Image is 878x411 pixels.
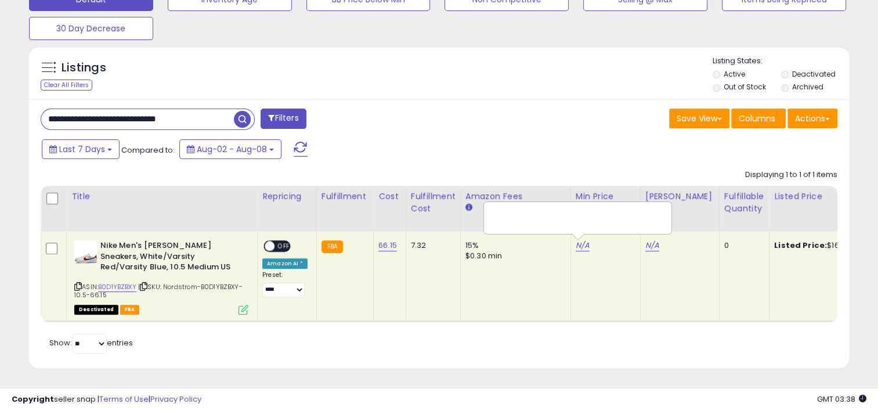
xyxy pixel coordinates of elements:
[59,143,105,155] span: Last 7 Days
[669,109,729,128] button: Save View
[42,139,120,159] button: Last 7 Days
[724,240,760,251] div: 0
[774,240,827,251] b: Listed Price:
[774,190,875,203] div: Listed Price
[411,190,456,215] div: Fulfillment Cost
[576,240,590,251] a: N/A
[713,56,849,67] p: Listing States:
[576,190,635,203] div: Min Price
[739,113,775,124] span: Columns
[12,394,54,405] strong: Copyright
[49,337,133,348] span: Show: entries
[817,394,866,405] span: 2025-08-16 03:38 GMT
[99,394,149,405] a: Terms of Use
[74,282,243,300] span: | SKU: Nordstrom-B0D1YBZBXY-10.5-66.15
[262,271,308,297] div: Preset:
[12,394,201,405] div: seller snap | |
[465,203,472,213] small: Amazon Fees.
[321,240,343,253] small: FBA
[29,17,153,40] button: 30 Day Decrease
[465,251,562,261] div: $0.30 min
[74,305,118,315] span: All listings that are unavailable for purchase on Amazon for any reason other than out-of-stock
[41,80,92,91] div: Clear All Filters
[724,190,764,215] div: Fulfillable Quantity
[787,109,837,128] button: Actions
[645,240,659,251] a: N/A
[98,282,136,292] a: B0D1YBZBXY
[71,190,252,203] div: Title
[378,190,401,203] div: Cost
[792,82,823,92] label: Archived
[100,240,241,276] b: Nike Men's [PERSON_NAME] Sneakers, White/Varsity Red/Varsity Blue, 10.5 Medium US
[262,258,308,269] div: Amazon AI *
[378,240,397,251] a: 66.15
[724,69,745,79] label: Active
[62,60,106,76] h5: Listings
[731,109,786,128] button: Columns
[411,240,451,251] div: 7.32
[262,190,312,203] div: Repricing
[150,394,201,405] a: Privacy Policy
[120,305,140,315] span: FBA
[465,240,562,251] div: 15%
[792,69,836,79] label: Deactivated
[74,240,97,264] img: 31MbDZRx9rL._SL40_.jpg
[465,190,566,203] div: Amazon Fees
[774,240,870,251] div: $165.00
[179,139,281,159] button: Aug-02 - Aug-08
[745,170,837,181] div: Displaying 1 to 1 of 1 items
[321,190,368,203] div: Fulfillment
[74,240,248,313] div: ASIN:
[645,190,714,203] div: [PERSON_NAME]
[261,109,306,129] button: Filters
[197,143,267,155] span: Aug-02 - Aug-08
[121,145,175,156] span: Compared to:
[274,241,293,251] span: OFF
[724,82,766,92] label: Out of Stock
